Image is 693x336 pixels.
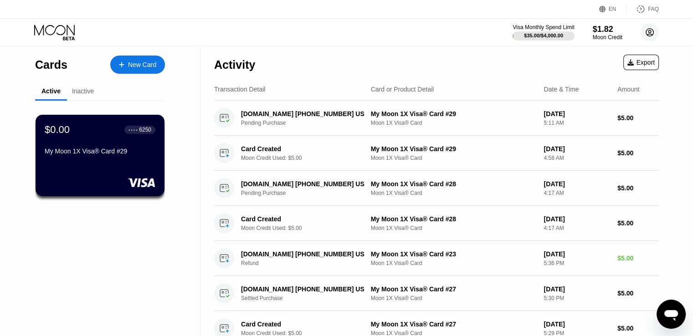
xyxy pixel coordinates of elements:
[593,34,622,41] div: Moon Credit
[241,190,375,196] div: Pending Purchase
[627,5,659,14] div: FAQ
[544,110,610,117] div: [DATE]
[617,219,659,227] div: $5.00
[599,5,627,14] div: EN
[371,155,537,161] div: Moon 1X Visa® Card
[371,225,537,231] div: Moon 1X Visa® Card
[627,59,655,66] div: Export
[657,300,686,329] iframe: Button to launch messaging window
[110,56,165,74] div: New Card
[214,171,659,206] div: [DOMAIN_NAME] [PHONE_NUMBER] USPending PurchaseMy Moon 1X Visa® Card #28Moon 1X Visa® Card[DATE]4...
[241,260,375,266] div: Refund
[41,87,61,95] div: Active
[371,110,537,117] div: My Moon 1X Visa® Card #29
[593,25,622,41] div: $1.82Moon Credit
[241,180,366,188] div: [DOMAIN_NAME] [PHONE_NUMBER] US
[214,58,255,71] div: Activity
[241,145,366,153] div: Card Created
[544,180,610,188] div: [DATE]
[371,180,537,188] div: My Moon 1X Visa® Card #28
[371,250,537,258] div: My Moon 1X Visa® Card #23
[241,285,366,293] div: [DOMAIN_NAME] [PHONE_NUMBER] US
[214,86,265,93] div: Transaction Detail
[45,124,70,136] div: $0.00
[617,325,659,332] div: $5.00
[648,6,659,12] div: FAQ
[513,24,574,31] div: Visa Monthly Spend Limit
[544,120,610,126] div: 5:11 AM
[371,285,537,293] div: My Moon 1X Visa® Card #27
[241,295,375,301] div: Settled Purchase
[544,86,579,93] div: Date & Time
[214,136,659,171] div: Card CreatedMoon Credit Used: $5.00My Moon 1X Visa® Card #29Moon 1X Visa® Card[DATE]4:58 AM$5.00
[241,215,366,223] div: Card Created
[371,295,537,301] div: Moon 1X Visa® Card
[544,321,610,328] div: [DATE]
[214,101,659,136] div: [DOMAIN_NAME] [PHONE_NUMBER] USPending PurchaseMy Moon 1X Visa® Card #29Moon 1X Visa® Card[DATE]5...
[371,190,537,196] div: Moon 1X Visa® Card
[617,184,659,192] div: $5.00
[241,120,375,126] div: Pending Purchase
[623,55,659,70] div: Export
[241,110,366,117] div: [DOMAIN_NAME] [PHONE_NUMBER] US
[214,206,659,241] div: Card CreatedMoon Credit Used: $5.00My Moon 1X Visa® Card #28Moon 1X Visa® Card[DATE]4:17 AM$5.00
[524,33,563,38] div: $35.00 / $4,000.00
[371,215,537,223] div: My Moon 1X Visa® Card #28
[513,24,574,41] div: Visa Monthly Spend Limit$35.00/$4,000.00
[371,260,537,266] div: Moon 1X Visa® Card
[36,115,164,196] div: $0.00● ● ● ●6250My Moon 1X Visa® Card #29
[617,86,639,93] div: Amount
[544,190,610,196] div: 4:17 AM
[241,155,375,161] div: Moon Credit Used: $5.00
[544,155,610,161] div: 4:58 AM
[544,215,610,223] div: [DATE]
[241,225,375,231] div: Moon Credit Used: $5.00
[371,86,434,93] div: Card or Product Detail
[241,250,366,258] div: [DOMAIN_NAME] [PHONE_NUMBER] US
[617,149,659,157] div: $5.00
[371,321,537,328] div: My Moon 1X Visa® Card #27
[544,285,610,293] div: [DATE]
[35,58,67,71] div: Cards
[544,225,610,231] div: 4:17 AM
[72,87,94,95] div: Inactive
[139,127,151,133] div: 6250
[593,25,622,34] div: $1.82
[128,61,156,69] div: New Card
[544,295,610,301] div: 5:30 PM
[544,250,610,258] div: [DATE]
[617,290,659,297] div: $5.00
[544,145,610,153] div: [DATE]
[241,321,366,328] div: Card Created
[371,120,537,126] div: Moon 1X Visa® Card
[609,6,616,12] div: EN
[617,114,659,122] div: $5.00
[544,260,610,266] div: 5:36 PM
[617,255,659,262] div: $5.00
[214,276,659,311] div: [DOMAIN_NAME] [PHONE_NUMBER] USSettled PurchaseMy Moon 1X Visa® Card #27Moon 1X Visa® Card[DATE]5...
[214,241,659,276] div: [DOMAIN_NAME] [PHONE_NUMBER] USRefundMy Moon 1X Visa® Card #23Moon 1X Visa® Card[DATE]5:36 PM$5.00
[128,128,138,131] div: ● ● ● ●
[45,148,155,155] div: My Moon 1X Visa® Card #29
[371,145,537,153] div: My Moon 1X Visa® Card #29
